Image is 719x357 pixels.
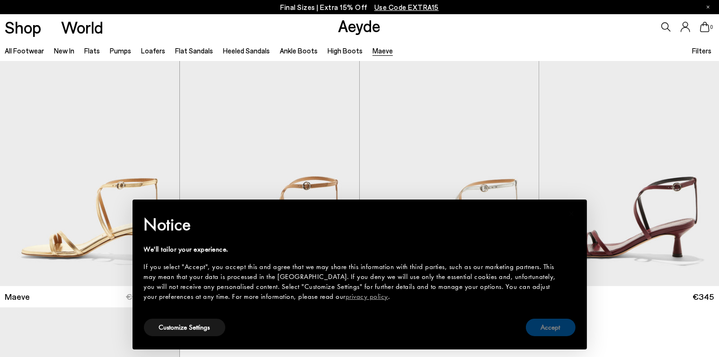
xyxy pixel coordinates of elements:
[373,46,393,55] a: Maeve
[5,19,41,35] a: Shop
[526,319,576,336] button: Accept
[175,46,213,55] a: Flat Sandals
[539,286,719,307] a: Maeve €345
[61,19,103,35] a: World
[144,244,560,254] div: We'll tailor your experience.
[692,46,711,55] span: Filters
[700,22,710,32] a: 0
[710,25,714,30] span: 0
[568,206,575,221] span: ×
[280,46,318,55] a: Ankle Boots
[144,319,225,336] button: Customize Settings
[280,1,439,13] p: Final Sizes | Extra 15% Off
[223,46,270,55] a: Heeled Sandals
[374,3,439,11] span: Navigate to /collections/ss25-final-sizes
[360,61,539,286] a: Next slide Previous slide
[54,46,74,55] a: New In
[360,61,539,286] div: 1 / 6
[141,46,165,55] a: Loafers
[5,291,30,303] span: Maeve
[328,46,363,55] a: High Boots
[144,212,560,237] h2: Notice
[5,46,44,55] a: All Footwear
[539,61,719,286] img: Maeve Leather Stiletto Sandals
[693,291,714,303] span: €345
[110,46,131,55] a: Pumps
[560,202,583,225] button: Close this notice
[84,46,100,55] a: Flats
[338,16,381,35] a: Aeyde
[360,61,539,286] img: Maeve Leather Stiletto Sandals
[346,292,388,301] a: privacy policy
[180,61,359,286] img: Maeve Leather Stiletto Sandals
[144,262,560,302] div: If you select "Accept", you accept this and agree that we may share this information with third p...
